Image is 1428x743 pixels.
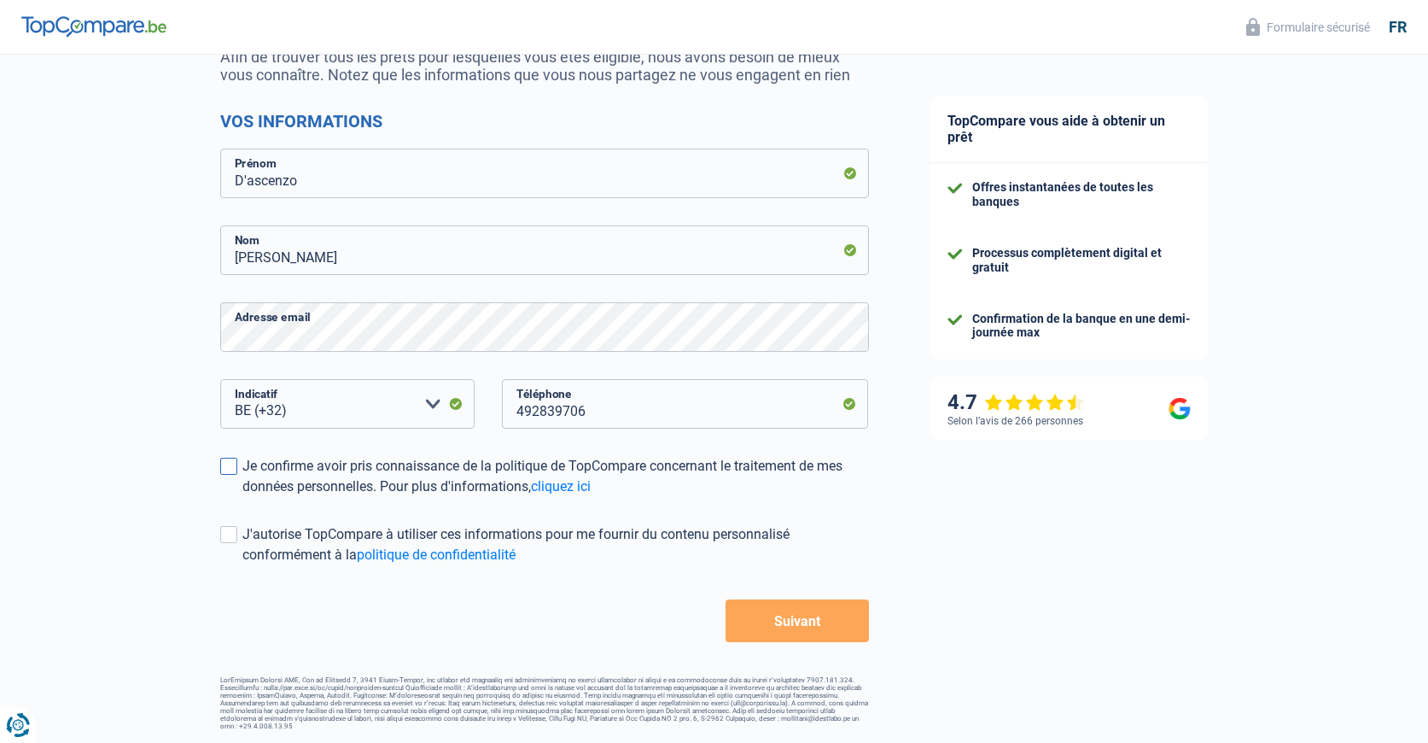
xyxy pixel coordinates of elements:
[930,96,1208,163] div: TopCompare vous aide à obtenir un prêt
[1236,13,1380,41] button: Formulaire sécurisé
[726,600,868,642] button: Suivant
[947,415,1083,427] div: Selon l’avis de 266 personnes
[357,547,516,563] a: politique de confidentialité
[242,524,869,565] div: J'autorise TopCompare à utiliser ces informations pour me fournir du contenu personnalisé conform...
[972,246,1191,275] div: Processus complètement digital et gratuit
[502,379,869,429] input: 401020304
[972,180,1191,209] div: Offres instantanées de toutes les banques
[531,478,591,494] a: cliquez ici
[972,312,1191,341] div: Confirmation de la banque en une demi-journée max
[242,456,869,497] div: Je confirme avoir pris connaissance de la politique de TopCompare concernant le traitement de mes...
[1389,18,1407,37] div: fr
[21,16,166,37] img: TopCompare Logo
[220,111,869,132] h2: Vos informations
[4,567,5,568] img: Advertisement
[947,390,1085,415] div: 4.7
[220,676,869,730] footer: LorEmipsum Dolorsi AME, Con ad Elitsedd 7, 3941 Eiusm-Tempor, inc utlabor etd magnaaliq eni admin...
[220,48,869,84] p: Afin de trouver tous les prêts pour lesquelles vous êtes éligible, nous avons besoin de mieux vou...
